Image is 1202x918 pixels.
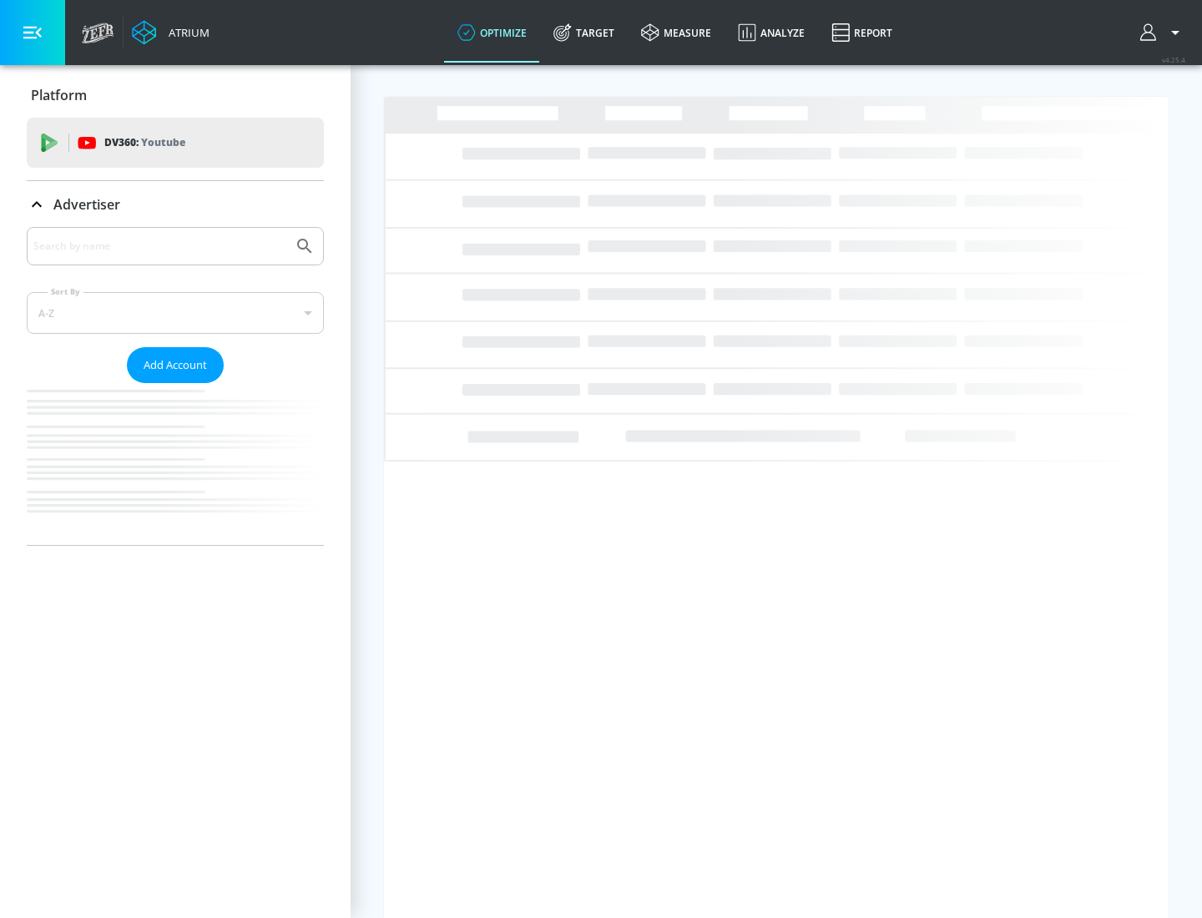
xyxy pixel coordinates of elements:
[444,3,540,63] a: optimize
[141,134,185,151] p: Youtube
[540,3,628,63] a: Target
[27,118,324,168] div: DV360: Youtube
[31,86,87,104] p: Platform
[127,347,224,383] button: Add Account
[162,25,210,40] div: Atrium
[53,195,120,214] p: Advertiser
[104,134,185,152] p: DV360:
[1162,55,1185,64] span: v 4.25.4
[27,383,324,545] nav: list of Advertiser
[27,292,324,334] div: A-Z
[27,72,324,119] div: Platform
[132,20,210,45] a: Atrium
[725,3,818,63] a: Analyze
[144,356,207,375] span: Add Account
[33,235,286,257] input: Search by name
[27,181,324,228] div: Advertiser
[628,3,725,63] a: measure
[818,3,906,63] a: Report
[27,227,324,545] div: Advertiser
[48,286,83,297] label: Sort By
